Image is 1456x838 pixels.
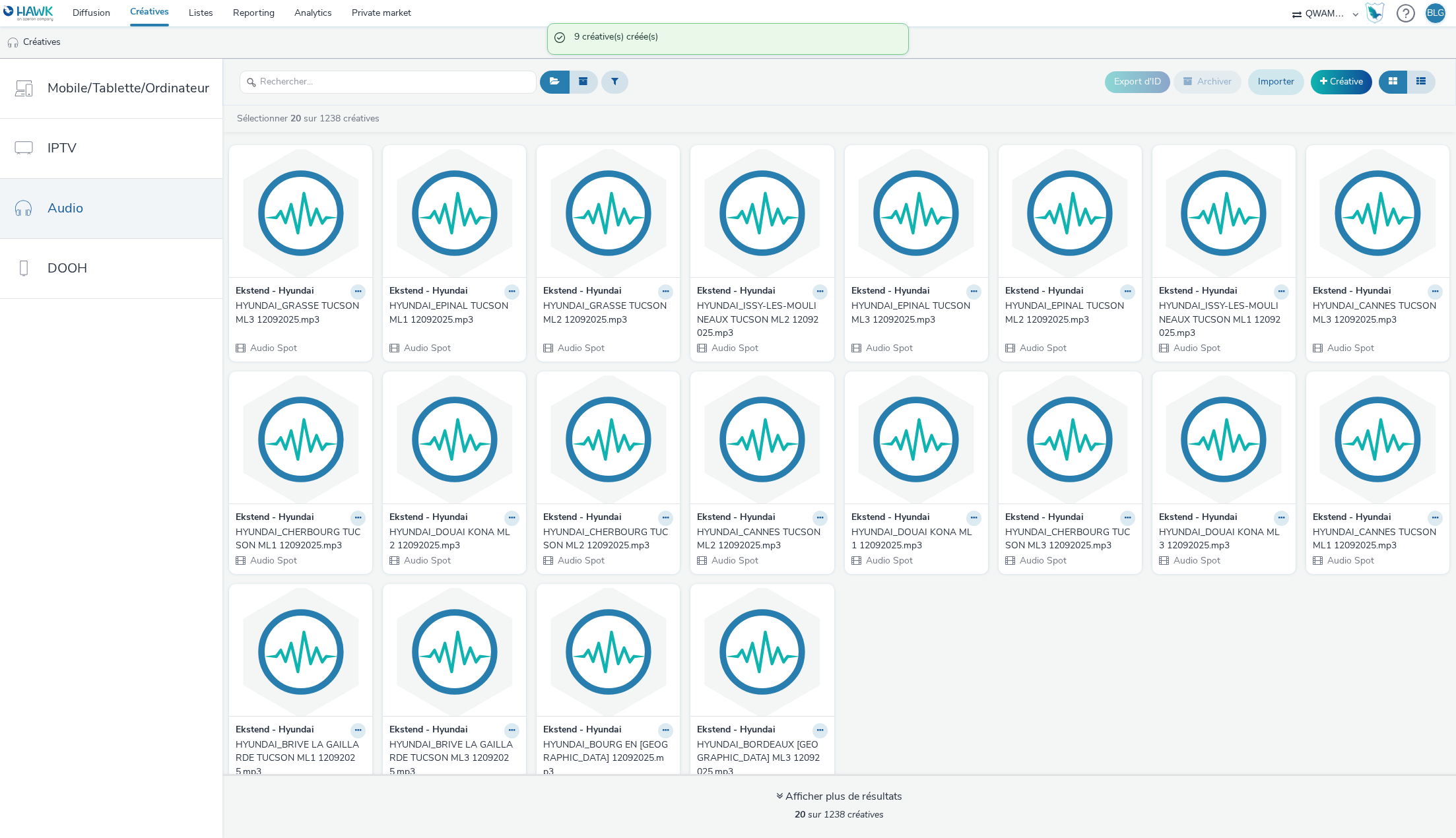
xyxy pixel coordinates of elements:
img: HYUNDAI_CHERBOURG TUCSON ML2 12092025.mp3 visual [540,375,677,503]
span: Audio Spot [556,554,605,567]
span: Mobile/Tablette/Ordinateur [48,79,209,98]
div: HYUNDAI_CHERBOURG TUCSON ML1 12092025.mp3 [236,526,360,553]
strong: Ekstend - Hyundai [1313,284,1391,300]
div: HYUNDAI_CANNES TUCSON ML3 12092025.mp3 [1313,300,1438,327]
img: Hawk Academy [1365,3,1385,24]
a: HYUNDAI_CHERBOURG TUCSON ML3 12092025.mp3 [1005,526,1135,553]
a: HYUNDAI_CANNES TUCSON ML3 12092025.mp3 [1313,300,1443,327]
span: sur 1238 créatives [795,808,884,821]
div: HYUNDAI_EPINAL TUCSON ML3 12092025.mp3 [851,300,976,327]
a: HYUNDAI_CANNES TUCSON ML1 12092025.mp3 [1313,526,1443,553]
strong: Ekstend - Hyundai [697,723,776,738]
strong: Ekstend - Hyundai [236,511,314,526]
img: HYUNDAI_BORDEAUX SUD TUCSON ML3 12092025.mp3 visual [694,587,830,716]
div: HYUNDAI_BORDEAUX [GEOGRAPHIC_DATA] ML3 12092025.mp3 [697,738,822,779]
div: BLG [1427,3,1444,23]
span: Audio Spot [403,342,451,354]
span: Audio Spot [403,554,451,567]
strong: Ekstend - Hyundai [697,284,776,300]
span: Audio Spot [1018,554,1067,567]
strong: Ekstend - Hyundai [236,723,314,738]
div: HYUNDAI_BRIVE LA GAILLARDE TUCSON ML3 12092025.mp3 [389,738,514,779]
img: HYUNDAI_CHERBOURG TUCSON ML1 12092025.mp3 visual [232,375,369,503]
img: HYUNDAI_EPINAL TUCSON ML1 12092025.mp3 visual [386,148,523,277]
div: HYUNDAI_DOUAI KONA ML3 12092025.mp3 [1159,526,1284,553]
strong: Ekstend - Hyundai [697,511,776,526]
div: Afficher plus de résultats [776,789,902,804]
div: HYUNDAI_DOUAI KONA ML2 12092025.mp3 [389,526,514,553]
img: HYUNDAI_CANNES TUCSON ML2 12092025.mp3 visual [694,375,830,503]
img: HYUNDAI_CANNES TUCSON ML1 12092025.mp3 visual [1309,375,1446,503]
img: HYUNDAI_BRIVE LA GAILLARDE TUCSON ML3 12092025.mp3 visual [386,587,523,716]
strong: Ekstend - Hyundai [1313,511,1391,526]
span: Audio Spot [710,342,758,354]
a: HYUNDAI_BOURG EN [GEOGRAPHIC_DATA] 12092025.mp3 [543,738,673,779]
div: HYUNDAI_CHERBOURG TUCSON ML3 12092025.mp3 [1005,526,1130,553]
span: Audio Spot [1326,554,1374,567]
strong: Ekstend - Hyundai [389,511,468,526]
img: HYUNDAI_EPINAL TUCSON ML3 12092025.mp3 visual [848,148,985,277]
div: HYUNDAI_CHERBOURG TUCSON ML2 12092025.mp3 [543,526,668,553]
div: HYUNDAI_GRASSE TUCSON ML3 12092025.mp3 [236,300,360,327]
a: HYUNDAI_CHERBOURG TUCSON ML2 12092025.mp3 [543,526,673,553]
a: HYUNDAI_BRIVE LA GAILLARDE TUCSON ML1 12092025.mp3 [236,738,366,779]
img: HYUNDAI_GRASSE TUCSON ML2 12092025.mp3 visual [540,148,677,277]
span: Audio Spot [1326,342,1374,354]
img: HYUNDAI_BOURG EN BRESSE TUCSON ML3 12092025.mp3 visual [540,587,677,716]
div: HYUNDAI_EPINAL TUCSON ML1 12092025.mp3 [389,300,514,327]
img: HYUNDAI_CANNES TUCSON ML3 12092025.mp3 visual [1309,148,1446,277]
div: HYUNDAI_DOUAI KONA ML1 12092025.mp3 [851,526,976,553]
div: HYUNDAI_EPINAL TUCSON ML2 12092025.mp3 [1005,300,1130,327]
a: Importer [1248,69,1304,94]
span: DOOH [48,259,87,278]
strong: Ekstend - Hyundai [1005,284,1084,300]
span: Audio Spot [865,554,913,567]
strong: Ekstend - Hyundai [543,511,622,526]
div: HYUNDAI_CANNES TUCSON ML1 12092025.mp3 [1313,526,1438,553]
img: HYUNDAI_GRASSE TUCSON ML3 12092025.mp3 visual [232,148,369,277]
strong: Ekstend - Hyundai [1159,284,1238,300]
a: Hawk Academy [1365,3,1390,24]
img: HYUNDAI_EPINAL TUCSON ML2 12092025.mp3 visual [1002,148,1139,277]
a: HYUNDAI_GRASSE TUCSON ML2 12092025.mp3 [543,300,673,327]
img: undefined Logo [3,5,54,22]
span: Audio Spot [1172,342,1220,354]
span: Audio Spot [1018,342,1067,354]
input: Rechercher... [240,71,537,94]
img: HYUNDAI_BRIVE LA GAILLARDE TUCSON ML1 12092025.mp3 visual [232,587,369,716]
a: HYUNDAI_CHERBOURG TUCSON ML1 12092025.mp3 [236,526,366,553]
strong: Ekstend - Hyundai [851,511,930,526]
a: HYUNDAI_EPINAL TUCSON ML1 12092025.mp3 [389,300,519,327]
img: HYUNDAI_ISSY-LES-MOULINEAUX TUCSON ML1 12092025.mp3 visual [1156,148,1292,277]
strong: Ekstend - Hyundai [1005,511,1084,526]
span: Audio Spot [556,342,605,354]
img: HYUNDAI_ISSY-LES-MOULINEAUX TUCSON ML2 12092025.mp3 visual [694,148,830,277]
strong: Ekstend - Hyundai [236,284,314,300]
a: HYUNDAI_GRASSE TUCSON ML3 12092025.mp3 [236,300,366,327]
strong: 20 [290,112,301,125]
strong: Ekstend - Hyundai [389,723,468,738]
strong: Ekstend - Hyundai [389,284,468,300]
a: HYUNDAI_BRIVE LA GAILLARDE TUCSON ML3 12092025.mp3 [389,738,519,779]
a: HYUNDAI_DOUAI KONA ML1 12092025.mp3 [851,526,981,553]
div: HYUNDAI_GRASSE TUCSON ML2 12092025.mp3 [543,300,668,327]
a: Sélectionner sur 1238 créatives [236,112,385,125]
span: 9 créative(s) créée(s) [574,30,895,48]
div: HYUNDAI_BRIVE LA GAILLARDE TUCSON ML1 12092025.mp3 [236,738,360,779]
button: Liste [1406,71,1436,93]
div: HYUNDAI_CANNES TUCSON ML2 12092025.mp3 [697,526,822,553]
img: HYUNDAI_DOUAI KONA ML3 12092025.mp3 visual [1156,375,1292,503]
span: Audio Spot [249,554,297,567]
a: Créative [1311,70,1372,94]
strong: Ekstend - Hyundai [851,284,930,300]
span: Audio Spot [865,342,913,354]
button: Export d'ID [1105,71,1170,92]
span: IPTV [48,139,77,158]
strong: Ekstend - Hyundai [543,284,622,300]
a: HYUNDAI_ISSY-LES-MOULINEAUX TUCSON ML2 12092025.mp3 [697,300,827,340]
img: HYUNDAI_CHERBOURG TUCSON ML3 12092025.mp3 visual [1002,375,1139,503]
a: HYUNDAI_CANNES TUCSON ML2 12092025.mp3 [697,526,827,553]
div: HYUNDAI_ISSY-LES-MOULINEAUX TUCSON ML1 12092025.mp3 [1159,300,1284,340]
strong: Ekstend - Hyundai [1159,511,1238,526]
